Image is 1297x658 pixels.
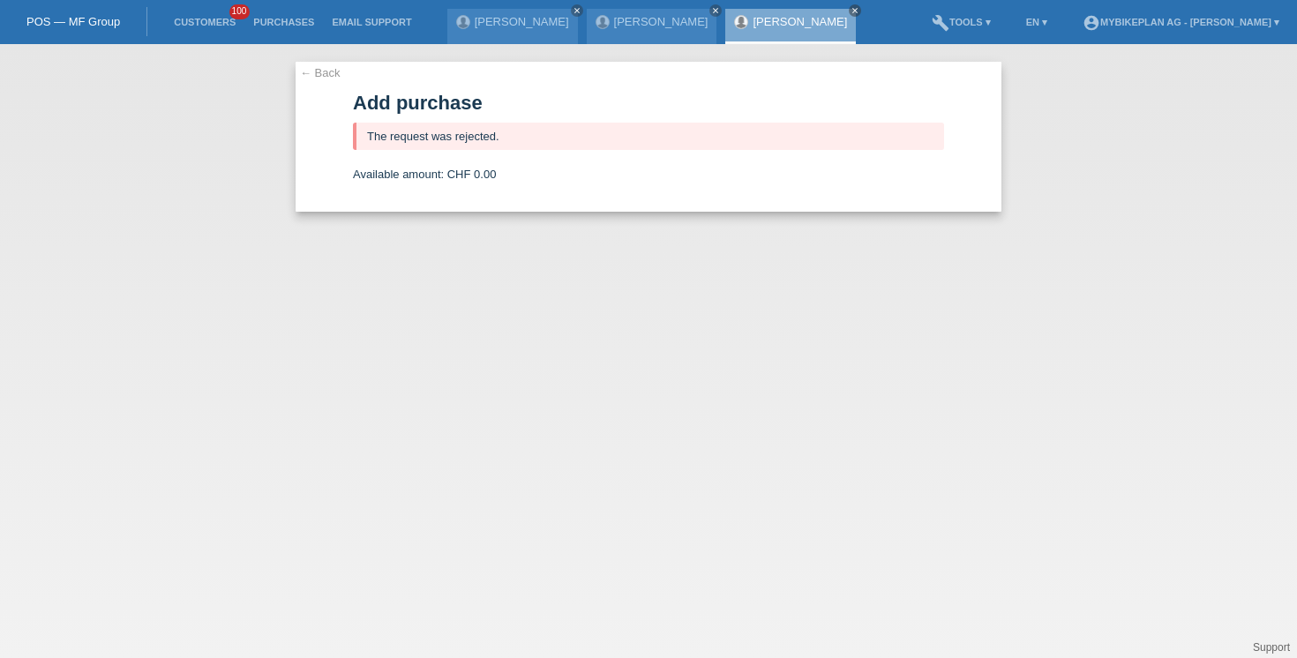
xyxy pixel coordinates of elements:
i: build [932,14,949,32]
a: close [571,4,583,17]
a: Support [1253,641,1290,654]
a: [PERSON_NAME] [475,15,569,28]
a: Customers [165,17,244,27]
a: buildTools ▾ [923,17,1000,27]
a: close [849,4,861,17]
h1: Add purchase [353,92,944,114]
a: close [709,4,722,17]
a: Email Support [323,17,420,27]
a: [PERSON_NAME] [614,15,708,28]
span: 100 [229,4,251,19]
span: Available amount: [353,168,444,181]
i: close [573,6,581,15]
a: ← Back [300,66,341,79]
a: POS — MF Group [26,15,120,28]
div: The request was rejected. [353,123,944,150]
i: close [851,6,859,15]
a: account_circleMybikeplan AG - [PERSON_NAME] ▾ [1074,17,1288,27]
span: CHF 0.00 [447,168,497,181]
a: [PERSON_NAME] [753,15,847,28]
i: close [711,6,720,15]
a: EN ▾ [1017,17,1056,27]
i: account_circle [1083,14,1100,32]
a: Purchases [244,17,323,27]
